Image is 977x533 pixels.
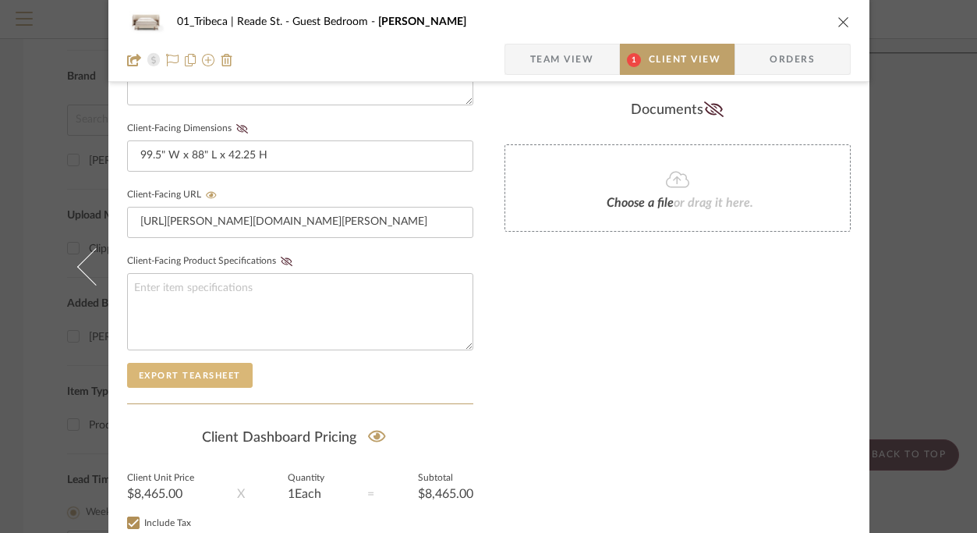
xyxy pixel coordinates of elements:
label: Client-Facing Dimensions [127,123,253,134]
label: Quantity [288,474,324,482]
button: Client-Facing Dimensions [232,123,253,134]
span: 01_Tribeca | Reade St. [177,16,292,27]
div: X [237,485,245,503]
span: Orders [752,44,832,75]
div: $8,465.00 [127,488,194,500]
label: Subtotal [418,474,473,482]
button: Export Tearsheet [127,363,253,388]
span: 1 [627,53,641,67]
input: Enter item URL [127,207,473,238]
span: or drag it here. [674,197,753,209]
label: Client-Facing URL [127,190,222,201]
input: Enter item dimensions [127,140,473,172]
div: Client Dashboard Pricing [127,420,473,456]
span: Guest Bedroom [292,16,378,27]
img: Remove from project [221,54,233,66]
div: $8,465.00 [418,488,473,500]
button: Client-Facing Product Specifications [276,256,297,267]
img: 1fa08750-9082-462e-94dc-e895cc4c2907_48x40.jpg [127,6,165,37]
div: = [367,485,374,503]
button: Client-Facing URL [201,190,222,201]
span: Include Tax [144,518,191,528]
span: [PERSON_NAME] [378,16,466,27]
span: Choose a file [607,197,674,209]
label: Client-Facing Product Specifications [127,256,297,267]
div: Documents [504,98,851,123]
label: Client Unit Price [127,474,194,482]
button: close [837,15,851,29]
span: Team View [530,44,594,75]
div: 1 Each [288,488,324,500]
span: Client View [649,44,720,75]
